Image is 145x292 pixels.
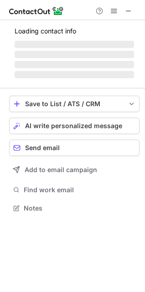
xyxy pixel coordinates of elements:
button: save-profile-one-click [9,96,140,112]
span: ‌ [15,41,134,48]
p: Loading contact info [15,27,134,35]
span: Add to email campaign [25,166,97,173]
button: AI write personalized message [9,118,140,134]
span: Find work email [24,186,136,194]
span: ‌ [15,51,134,58]
button: Send email [9,140,140,156]
span: ‌ [15,71,134,78]
div: Save to List / ATS / CRM [25,100,124,108]
img: ContactOut v5.3.10 [9,5,64,16]
span: Notes [24,204,136,212]
span: Send email [25,144,60,151]
button: Add to email campaign [9,162,140,178]
button: Find work email [9,184,140,196]
span: AI write personalized message [25,122,122,130]
span: ‌ [15,61,134,68]
button: Notes [9,202,140,215]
